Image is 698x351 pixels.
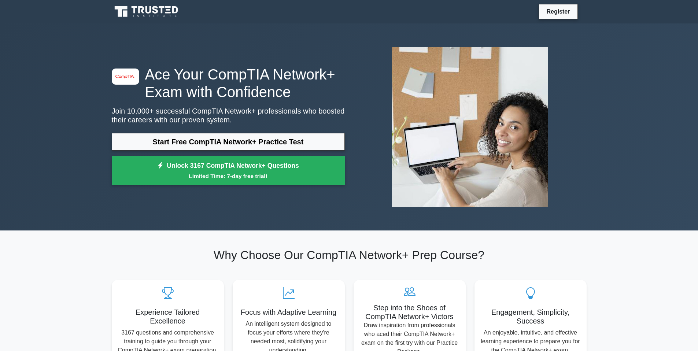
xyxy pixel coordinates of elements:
a: Register [542,7,574,16]
h5: Step into the Shoes of CompTIA Network+ Victors [359,303,460,321]
h2: Why Choose Our CompTIA Network+ Prep Course? [112,248,587,262]
h5: Focus with Adaptive Learning [239,308,339,317]
a: Start Free CompTIA Network+ Practice Test [112,133,345,151]
h5: Experience Tailored Excellence [118,308,218,325]
h1: Ace Your CompTIA Network+ Exam with Confidence [112,66,345,101]
a: Unlock 3167 CompTIA Network+ QuestionsLimited Time: 7-day free trial! [112,156,345,185]
h5: Engagement, Simplicity, Success [480,308,581,325]
small: Limited Time: 7-day free trial! [121,172,336,180]
p: Join 10,000+ successful CompTIA Network+ professionals who boosted their careers with our proven ... [112,107,345,124]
